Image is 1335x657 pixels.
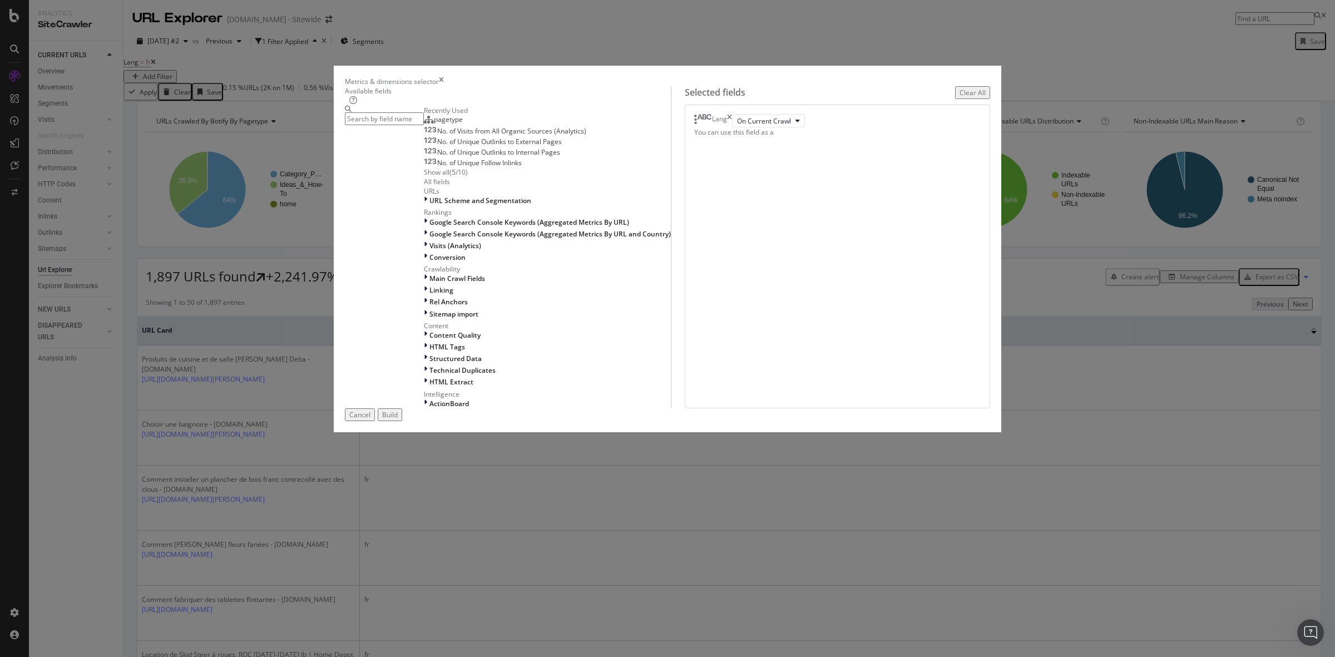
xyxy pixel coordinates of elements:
textarea: Message… [9,341,213,360]
div: You can use this field as a [694,127,981,137]
div: Customer Support says… [9,135,214,418]
div: times [727,114,732,127]
button: Emoji picker [17,364,26,373]
div: All fields [424,177,671,186]
span: No. of Visits from All Organic Sources (Analytics) [437,126,586,136]
span: On Current Crawl [737,116,791,126]
div: The sources provided focus on analyzing outlinks (links going from your site to external domains)... [9,135,214,393]
div: Recently Used [424,106,671,115]
h1: Customer Support [54,6,134,14]
span: Linking [429,285,453,295]
div: Did that answer your question? [9,57,149,82]
span: Rel Anchors [429,297,468,307]
span: Technical Duplicates [429,365,496,375]
span: No. of Unique Follow Inlinks [437,158,522,167]
div: Customer Support says… [9,57,214,91]
span: No. of Unique Outlinks to Internal Pages [437,147,560,157]
span: Content Quality [429,330,481,340]
div: Close [195,4,215,24]
div: Eric says… [9,91,214,135]
span: Google Search Console Keywords (Aggregated Metrics By URL) [429,218,629,227]
div: Selected fields [685,86,745,99]
span: HTML Extract [429,377,473,387]
button: Start recording [71,364,80,373]
div: Content [424,321,671,330]
div: check domains that send the most DO-Follow links to [GEOGRAPHIC_DATA] ? [40,91,214,126]
span: Sitemap import [429,309,478,319]
input: Search by field name [345,112,424,125]
button: Send a message… [191,360,209,378]
button: On Current Crawl [732,114,805,127]
button: Build [378,408,402,421]
div: The sources provided focus on analyzing outlinks (links going from your site to external domains)... [18,141,205,207]
button: Cancel [345,408,375,421]
span: Structured Data [429,354,482,363]
button: Gif picker [35,364,44,373]
button: Upload attachment [53,364,62,373]
div: For comprehensive backlink analysis showing which external domains send the most do-follow links ... [18,283,205,338]
span: Visits (Analytics) [429,241,481,250]
div: URLs [424,186,671,196]
div: LangtimesOn Current Crawl [694,114,981,127]
a: Source reference 9276130: [57,197,66,206]
div: ( 5 / 10 ) [449,167,468,177]
span: ActionBoard [429,399,469,408]
img: Profile image for Customer Support [32,6,50,24]
button: go back [7,4,28,26]
div: times [439,77,444,86]
span: Main Crawl Fields [429,274,485,283]
span: Conversion [429,253,466,262]
div: Clear All [960,88,986,97]
div: Cancel [349,410,370,419]
div: Metrics & dimensions selector [345,77,439,86]
iframe: Intercom live chat [1297,619,1324,646]
span: Google Search Console Keywords (Aggregated Metrics By URL and Country) [429,229,671,239]
div: Crawlability [424,264,671,274]
div: Build [382,410,398,419]
div: modal [334,66,1001,432]
button: Clear All [955,86,990,99]
div: Rankings [424,208,671,217]
div: The SiteCrawler Outlinks Report shows external domains that your site links to most frequently, i... [18,213,205,278]
p: The team can also help [54,14,139,25]
div: Lang [712,114,727,127]
a: Source reference 9868375: [68,197,77,206]
span: URL Scheme and Segmentation [429,196,531,205]
div: Available fields [345,86,671,96]
span: HTML Tags [429,342,465,352]
div: check domains that send the most DO-Follow links to [GEOGRAPHIC_DATA] ? [49,97,205,119]
div: Intelligence [424,389,671,399]
span: No. of Unique Outlinks to External Pages [437,137,562,146]
button: Home [174,4,195,26]
div: Show all [424,167,449,177]
span: pagetype [434,115,463,124]
div: Did that answer your question? [18,64,140,75]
